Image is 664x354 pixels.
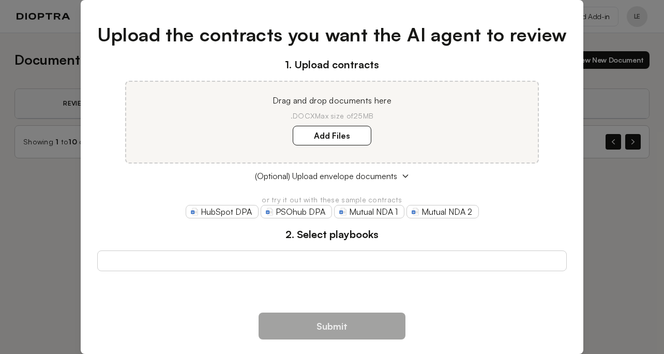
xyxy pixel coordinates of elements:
[97,57,567,72] h3: 1. Upload contracts
[139,94,525,107] p: Drag and drop documents here
[293,126,371,145] label: Add Files
[97,21,567,49] h1: Upload the contracts you want the AI agent to review
[259,313,405,340] button: Submit
[139,111,525,121] p: .DOCX Max size of 25MB
[97,227,567,242] h3: 2. Select playbooks
[255,170,397,182] span: (Optional) Upload envelope documents
[406,205,479,218] a: Mutual NDA 2
[186,205,259,218] a: HubSpot DPA
[261,205,332,218] a: PSOhub DPA
[97,195,567,205] p: or try it out with these sample contracts
[97,170,567,182] button: (Optional) Upload envelope documents
[334,205,404,218] a: Mutual NDA 1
